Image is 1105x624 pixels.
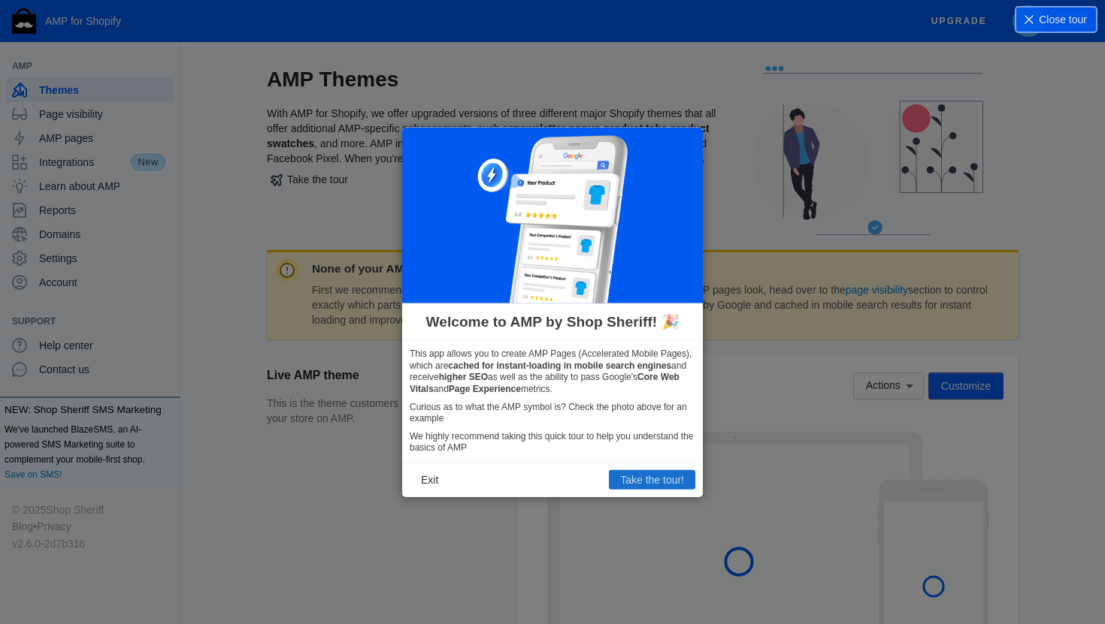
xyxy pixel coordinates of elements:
iframe: Drift Widget Chat Controller [1030,549,1087,606]
button: Exit [410,470,450,490]
span: Welcome to AMP by Shop Sheriff! 🎉 [425,312,679,333]
b: cached for instant-loading in mobile search engines [448,360,671,371]
p: This app allows you to create AMP Pages (Accelerated Mobile Pages), which are and receive as well... [410,348,695,395]
b: higher SEO [439,372,488,382]
img: phone-google_300x337.png [477,134,628,303]
b: Page Experience [449,384,521,394]
button: Take the tour! [609,470,695,490]
p: We highly recommend taking this quick tour to help you understand the basics of AMP [410,430,695,454]
b: Core Web Vitals [410,372,680,394]
span: Close tour [1039,12,1087,27]
p: Curious as to what the AMP symbol is? Check the photo above for an example [410,401,695,424]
